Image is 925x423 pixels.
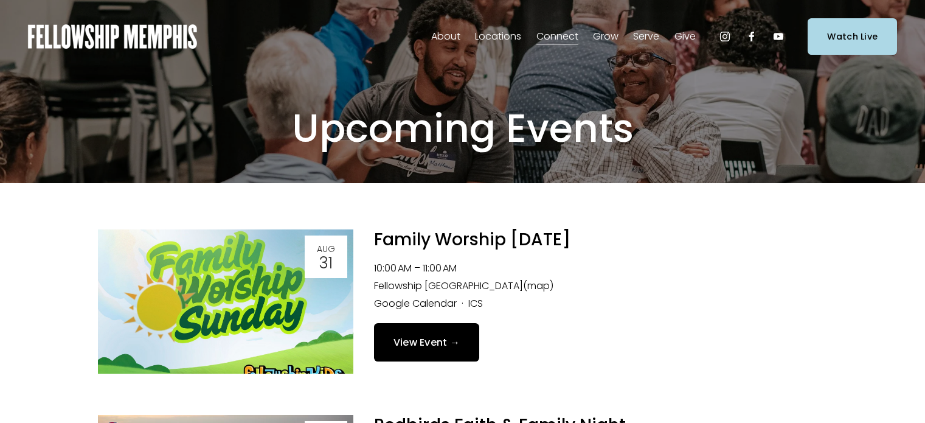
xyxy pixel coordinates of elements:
img: Family Worship Sunday [98,229,353,374]
a: folder dropdown [431,27,460,46]
span: Locations [475,28,521,46]
div: 31 [308,255,344,271]
time: 11:00 AM [423,261,457,275]
a: View Event → [374,323,480,362]
span: Connect [536,28,578,46]
li: Fellowship [GEOGRAPHIC_DATA] [374,278,828,295]
a: Watch Live [808,18,897,54]
a: Instagram [719,30,731,43]
a: folder dropdown [674,27,696,46]
a: folder dropdown [633,27,659,46]
span: Grow [593,28,618,46]
div: Aug [308,245,344,253]
a: folder dropdown [593,27,618,46]
span: About [431,28,460,46]
span: Give [674,28,696,46]
a: Facebook [746,30,758,43]
time: 10:00 AM [374,261,412,275]
a: folder dropdown [475,27,521,46]
span: Serve [633,28,659,46]
a: YouTube [772,30,785,43]
a: ICS [468,296,483,310]
a: (map) [523,279,553,293]
img: Fellowship Memphis [28,24,198,49]
a: Family Worship [DATE] [374,228,570,251]
a: folder dropdown [536,27,578,46]
h1: Upcoming Events [189,105,736,153]
a: Google Calendar [374,296,457,310]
